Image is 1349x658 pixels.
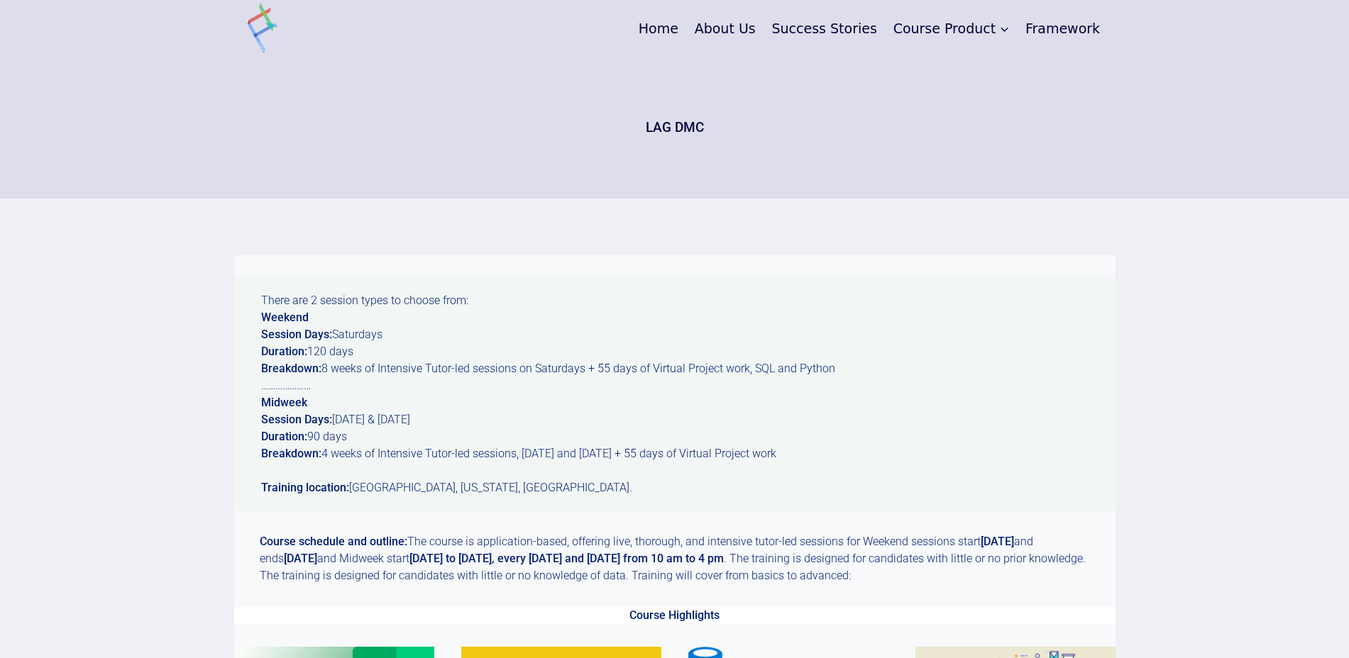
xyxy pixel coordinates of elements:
[261,362,321,375] strong: Breakdown:
[629,608,720,622] strong: Course Highlights
[1018,10,1108,46] a: Framework
[261,328,332,341] strong: Session Days:
[261,311,309,324] strong: Weekend
[261,447,321,460] strong: Breakdown:
[261,345,307,358] strong: Duration:
[764,10,885,46] a: Success Stories
[284,552,317,565] strong: [DATE]
[261,430,307,443] strong: Duration:
[234,533,1116,584] p: The course is application-based, offering live, thorough, and intensive tutor-led sessions for We...
[885,10,1017,46] a: Course Product
[646,118,704,138] h1: LAG DMC
[981,535,1014,548] strong: [DATE]
[630,10,1108,46] nav: Primary Navigation
[260,535,407,548] strong: Course schedule and outline:
[261,413,332,426] strong: Session Days:
[630,10,686,46] a: Home
[261,481,349,494] strong: Training location:
[893,18,1010,39] span: Course Product
[686,10,764,46] a: About Us
[261,396,307,409] strong: Midweek
[409,552,724,565] strong: [DATE] to [DATE], every [DATE] and [DATE] from 10 am to 4 pm
[234,278,1116,511] p: There are 2 session types to choose from: Saturdays 120 days 8 weeks of Intensive Tutor-led sessi...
